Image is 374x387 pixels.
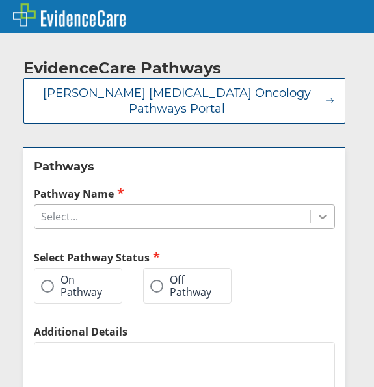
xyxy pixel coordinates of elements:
[41,274,102,298] label: On Pathway
[23,59,221,78] h2: EvidenceCare Pathways
[34,250,252,265] h2: Select Pathway Status
[34,85,319,116] span: [PERSON_NAME] [MEDICAL_DATA] Oncology Pathways Portal
[34,159,335,174] h2: Pathways
[34,186,335,201] label: Pathway Name
[23,78,345,124] button: [PERSON_NAME] [MEDICAL_DATA] Oncology Pathways Portal
[150,274,211,298] label: Off Pathway
[13,3,126,27] img: EvidenceCare
[41,209,78,224] div: Select...
[34,325,335,339] label: Additional Details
